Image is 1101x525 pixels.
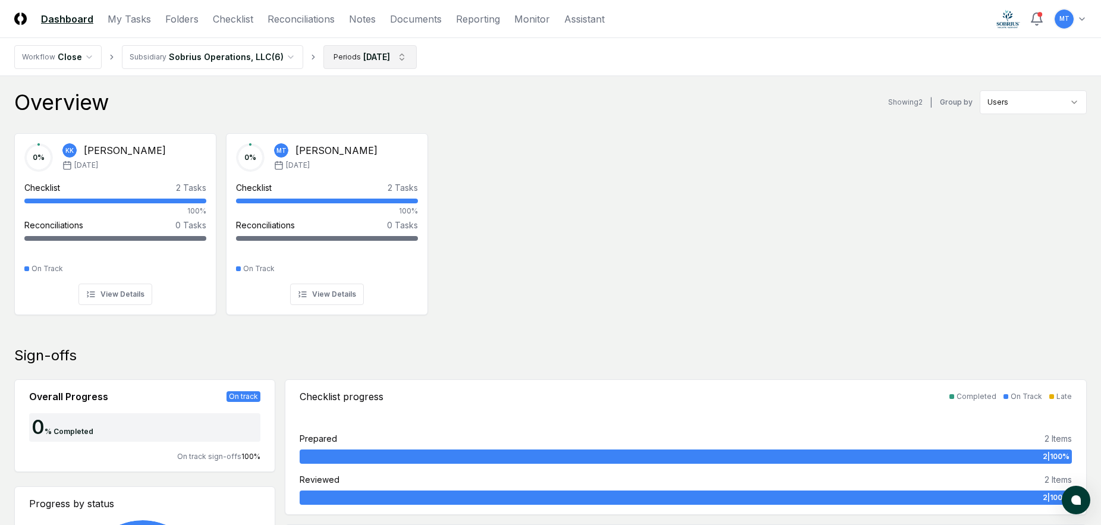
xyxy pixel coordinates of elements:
[1043,451,1069,462] span: 2 | 100 %
[176,181,206,194] div: 2 Tasks
[22,52,55,62] div: Workflow
[1045,432,1072,445] div: 2 Items
[41,12,93,26] a: Dashboard
[930,96,933,109] div: |
[236,181,272,194] div: Checklist
[24,181,60,194] div: Checklist
[1011,391,1042,402] div: On Track
[285,379,1087,515] a: Checklist progressCompletedOn TrackLatePrepared2 Items2|100%Reviewed2 Items2|100%
[1053,8,1075,30] button: MT
[65,146,74,155] span: KK
[388,181,418,194] div: 2 Tasks
[24,206,206,216] div: 100%
[300,389,383,404] div: Checklist progress
[300,432,337,445] div: Prepared
[130,52,166,62] div: Subsidiary
[1056,391,1072,402] div: Late
[241,452,260,461] span: 100 %
[45,426,93,437] div: % Completed
[1059,14,1069,23] span: MT
[514,12,550,26] a: Monitor
[14,90,109,114] div: Overview
[300,473,339,486] div: Reviewed
[32,263,63,274] div: On Track
[74,160,98,171] span: [DATE]
[213,12,253,26] a: Checklist
[78,284,152,305] button: View Details
[996,10,1020,29] img: Sobrius logo
[236,219,295,231] div: Reconciliations
[227,391,260,402] div: On track
[226,124,428,315] a: 0%MT[PERSON_NAME][DATE]Checklist2 Tasks100%Reconciliations0 TasksOn TrackView Details
[888,97,923,108] div: Showing 2
[276,146,287,155] span: MT
[286,160,310,171] span: [DATE]
[29,418,45,437] div: 0
[363,51,390,63] div: [DATE]
[108,12,151,26] a: My Tasks
[1043,492,1069,503] span: 2 | 100 %
[14,45,417,69] nav: breadcrumb
[387,219,418,231] div: 0 Tasks
[268,12,335,26] a: Reconciliations
[323,45,417,69] button: Periods[DATE]
[29,496,260,511] div: Progress by status
[177,452,241,461] span: On track sign-offs
[456,12,500,26] a: Reporting
[175,219,206,231] div: 0 Tasks
[14,346,1087,365] div: Sign-offs
[24,219,83,231] div: Reconciliations
[165,12,199,26] a: Folders
[14,12,27,25] img: Logo
[236,206,418,216] div: 100%
[1045,473,1072,486] div: 2 Items
[940,99,973,106] label: Group by
[349,12,376,26] a: Notes
[1062,486,1090,514] button: atlas-launcher
[14,124,216,315] a: 0%KK[PERSON_NAME][DATE]Checklist2 Tasks100%Reconciliations0 TasksOn TrackView Details
[957,391,996,402] div: Completed
[290,284,364,305] button: View Details
[29,389,108,404] div: Overall Progress
[295,143,378,158] div: [PERSON_NAME]
[390,12,442,26] a: Documents
[84,143,166,158] div: [PERSON_NAME]
[243,263,275,274] div: On Track
[334,52,361,62] div: Periods
[564,12,605,26] a: Assistant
